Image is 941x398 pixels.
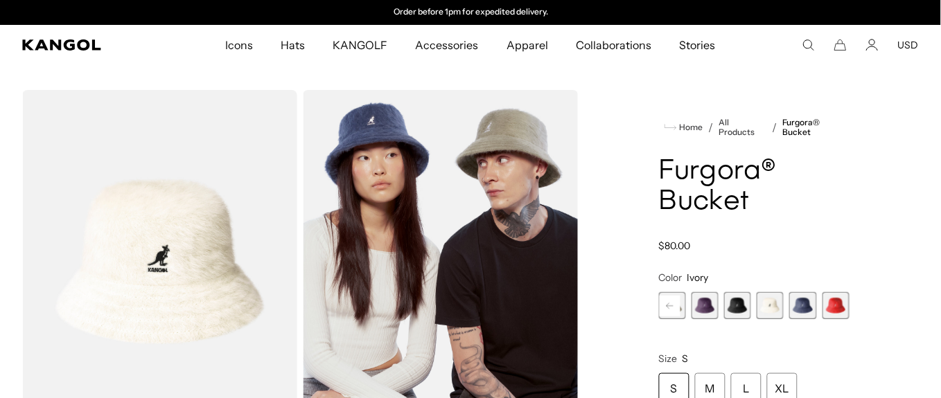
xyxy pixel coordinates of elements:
[724,292,751,319] label: Black
[659,271,683,284] span: Color
[757,292,784,319] label: Ivory
[757,292,784,319] div: 8 of 10
[834,39,847,51] button: Cart
[328,7,614,18] div: Announcement
[394,7,548,18] p: Order before 1pm for expedited delivery.
[328,7,614,18] div: 2 of 2
[211,25,267,65] a: Icons
[719,118,767,137] a: All Products
[683,352,689,365] span: S
[562,25,665,65] a: Collaborations
[328,7,613,18] slideshow-component: Announcement bar
[866,39,879,51] a: Account
[687,271,709,284] span: Ivory
[402,25,493,65] a: Accessories
[576,25,651,65] span: Collaborations
[724,292,751,319] div: 7 of 10
[22,39,148,51] a: Kangol
[789,292,816,319] div: 9 of 10
[783,118,850,137] a: Furgora® Bucket
[659,292,686,319] label: Warm Grey
[333,25,387,65] span: KANGOLF
[767,119,777,136] li: /
[823,292,850,319] div: 10 of 10
[416,25,479,65] span: Accessories
[659,156,850,217] h1: Furgora® Bucket
[659,239,691,252] span: $80.00
[666,25,730,65] a: Stories
[692,292,719,319] div: 6 of 10
[659,118,850,137] nav: breadcrumbs
[898,39,919,51] button: USD
[493,25,562,65] a: Apparel
[665,121,703,134] a: Home
[677,123,703,132] span: Home
[659,352,678,365] span: Size
[507,25,548,65] span: Apparel
[319,25,401,65] a: KANGOLF
[703,119,714,136] li: /
[680,25,716,65] span: Stories
[659,292,686,319] div: 5 of 10
[692,292,719,319] label: Deep Plum
[281,25,305,65] span: Hats
[823,292,850,319] label: Scarlet
[267,25,319,65] a: Hats
[225,25,253,65] span: Icons
[789,292,816,319] label: Navy
[802,39,815,51] summary: Search here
